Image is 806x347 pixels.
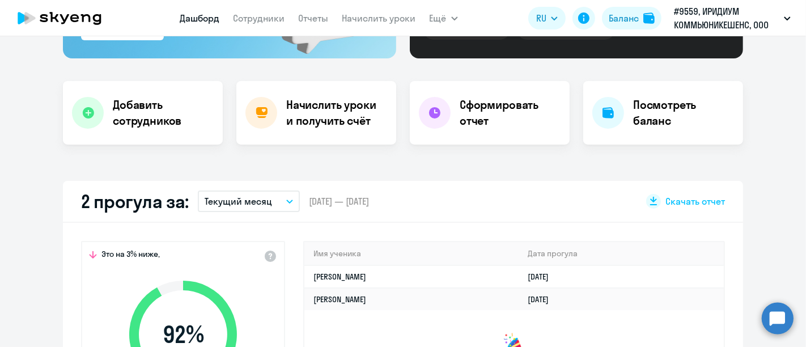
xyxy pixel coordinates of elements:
[299,12,329,24] a: Отчеты
[81,190,189,213] h2: 2 прогула за:
[430,7,458,29] button: Ещё
[665,195,725,208] span: Скачать отчет
[674,5,779,32] p: #9559, ИРИДИУМ КОММЬЮНИКЕШЕНС, ООО
[342,12,416,24] a: Начислить уроки
[313,272,366,282] a: [PERSON_NAME]
[313,294,366,304] a: [PERSON_NAME]
[205,194,272,208] p: Текущий месяц
[113,97,214,129] h4: Добавить сотрудников
[304,242,519,265] th: Имя ученика
[668,5,796,32] button: #9559, ИРИДИУМ КОММЬЮНИКЕШЕНС, ООО
[519,242,724,265] th: Дата прогула
[528,294,558,304] a: [DATE]
[180,12,220,24] a: Дашборд
[430,11,447,25] span: Ещё
[234,12,285,24] a: Сотрудники
[643,12,655,24] img: balance
[198,191,300,212] button: Текущий месяц
[309,195,369,208] span: [DATE] — [DATE]
[101,249,160,263] span: Это на 3% ниже,
[528,7,566,29] button: RU
[536,11,546,25] span: RU
[460,97,561,129] h4: Сформировать отчет
[602,7,661,29] button: Балансbalance
[528,272,558,282] a: [DATE]
[633,97,734,129] h4: Посмотреть баланс
[609,11,639,25] div: Баланс
[286,97,385,129] h4: Начислить уроки и получить счёт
